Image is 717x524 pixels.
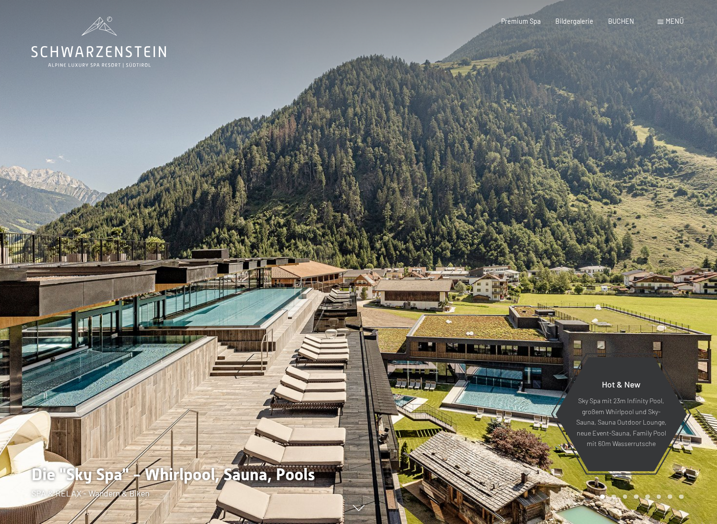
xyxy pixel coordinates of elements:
[576,396,667,449] p: Sky Spa mit 23m Infinity Pool, großem Whirlpool und Sky-Sauna, Sauna Outdoor Lounge, neue Event-S...
[623,495,628,499] div: Carousel Page 3
[668,495,672,499] div: Carousel Page 7
[611,495,616,499] div: Carousel Page 2
[602,379,640,389] span: Hot & New
[679,495,684,499] div: Carousel Page 8
[645,495,650,499] div: Carousel Page 5
[597,495,683,499] div: Carousel Pagination
[555,17,593,25] a: Bildergalerie
[666,17,684,25] span: Menü
[501,17,541,25] a: Premium Spa
[634,495,639,499] div: Carousel Page 4
[555,357,688,472] a: Hot & New Sky Spa mit 23m Infinity Pool, großem Whirlpool und Sky-Sauna, Sauna Outdoor Lounge, ne...
[657,495,661,499] div: Carousel Page 6
[608,17,634,25] a: BUCHEN
[600,495,605,499] div: Carousel Page 1 (Current Slide)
